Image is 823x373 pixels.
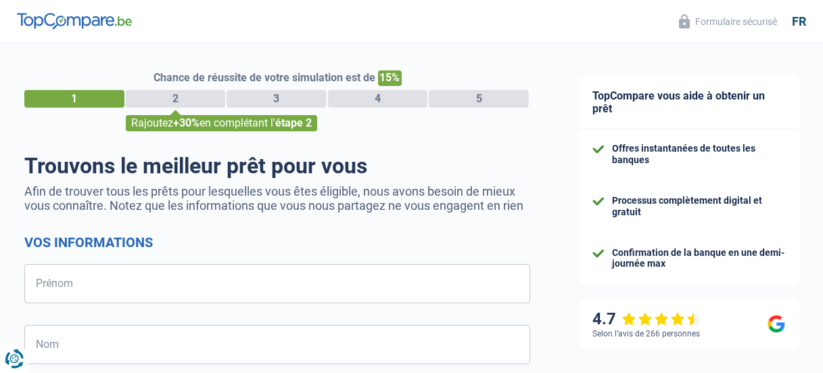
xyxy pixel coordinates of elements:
[328,90,428,108] div: 4
[24,153,530,179] h1: Trouvons le meilleur prêt pour vous
[126,90,226,108] div: 2
[173,116,199,129] span: +30%
[612,143,785,166] div: Offres instantanées de toutes les banques
[792,14,806,29] div: fr
[612,195,785,218] div: Processus complètement digital et gratuit
[126,115,317,131] div: Rajoutez en complétant l'
[227,90,327,108] div: 3
[592,329,700,338] div: Selon l’avis de 266 personnes
[24,184,530,213] p: Afin de trouver tous les prêts pour lesquelles vous êtes éligible, nous avons besoin de mieux vou...
[579,76,799,129] div: TopCompare vous aide à obtenir un prêt
[671,10,785,32] button: Formulaire sécurisé
[24,90,124,108] div: 1
[429,90,529,108] div: 5
[275,116,312,129] span: étape 2
[17,13,132,29] img: TopCompare Logo
[592,309,701,329] div: 4.7
[154,71,375,84] span: Chance de réussite de votre simulation est de
[24,234,530,250] h2: Vos informations
[612,247,785,270] div: Confirmation de la banque en une demi-journée max
[378,70,402,86] span: 15%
